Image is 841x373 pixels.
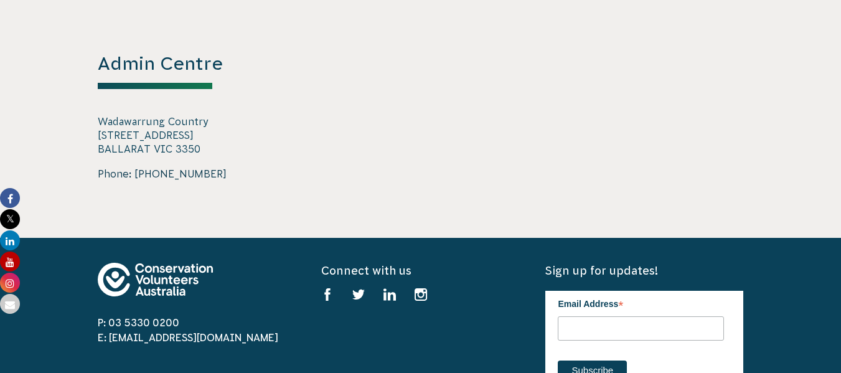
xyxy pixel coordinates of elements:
p: Wadawarrung Country [STREET_ADDRESS] BALLARAT VIC 3350 [98,115,296,156]
h3: Admin Centre [98,51,296,89]
h5: Sign up for updates! [545,263,743,278]
a: E: [EMAIL_ADDRESS][DOMAIN_NAME] [98,332,278,343]
label: Email Address [558,291,724,314]
a: Phone: [PHONE_NUMBER] [98,168,227,179]
img: logo-footer.svg [98,263,213,296]
h5: Connect with us [321,263,519,278]
a: P: 03 5330 0200 [98,317,179,328]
